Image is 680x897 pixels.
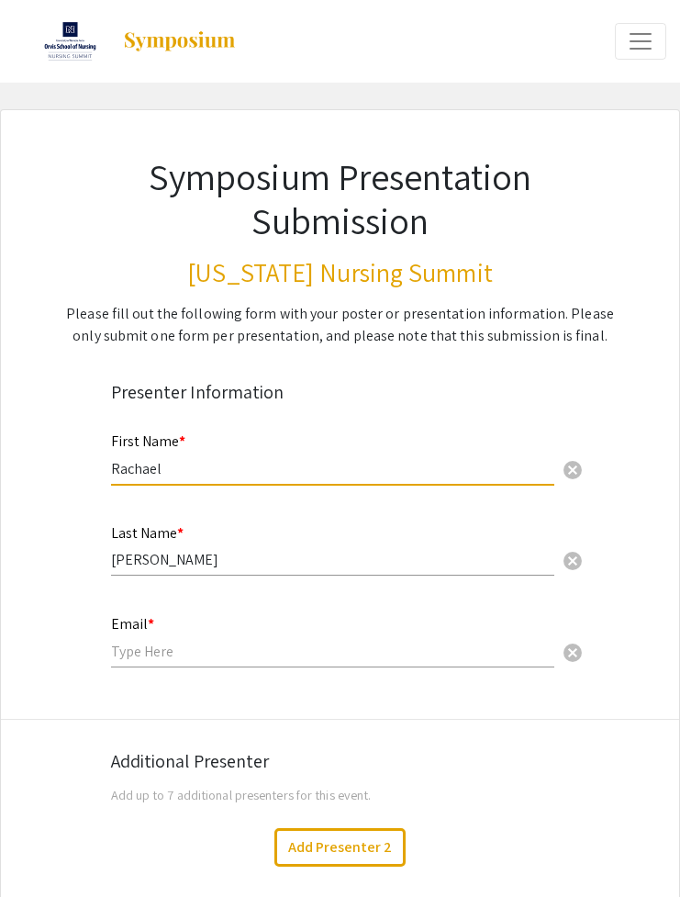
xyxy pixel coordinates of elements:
img: Nevada Nursing Summit [36,18,104,64]
span: cancel [562,550,584,572]
h3: [US_STATE] Nursing Summit [63,257,618,288]
mat-label: Email [111,614,154,634]
img: Symposium by ForagerOne [122,30,237,52]
iframe: Chat [14,814,78,883]
button: Expand or Collapse Menu [615,23,666,60]
button: Clear [554,450,591,487]
input: Type Here [111,642,554,661]
input: Type Here [111,459,554,478]
span: cancel [562,459,584,481]
button: Add Presenter 2 [274,828,406,867]
span: Add up to 7 additional presenters for this event. [111,786,372,803]
div: Additional Presenter [111,747,570,775]
h1: Symposium Presentation Submission [63,154,618,242]
mat-label: First Name [111,432,185,451]
mat-label: Last Name [111,523,184,543]
div: Presenter Information [111,378,570,406]
button: Clear [554,542,591,578]
button: Clear [554,634,591,670]
div: Please fill out the following form with your poster or presentation information. Please only subm... [63,303,618,347]
a: Nevada Nursing Summit [14,18,237,64]
span: cancel [562,642,584,664]
input: Type Here [111,550,554,569]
